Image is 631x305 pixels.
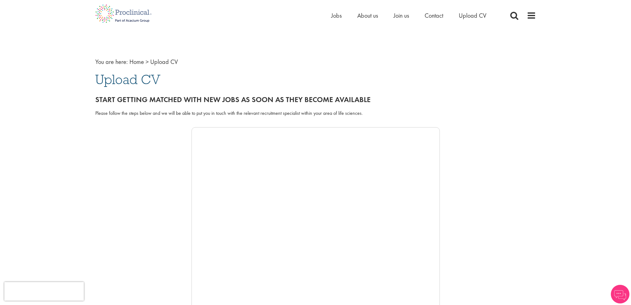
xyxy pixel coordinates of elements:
[129,58,144,66] a: breadcrumb link
[459,11,486,20] a: Upload CV
[357,11,378,20] a: About us
[611,285,629,303] img: Chatbot
[95,96,536,104] h2: Start getting matched with new jobs as soon as they become available
[95,110,536,117] div: Please follow the steps below and we will be able to put you in touch with the relevant recruitme...
[425,11,443,20] a: Contact
[95,58,128,66] span: You are here:
[331,11,342,20] a: Jobs
[394,11,409,20] a: Join us
[95,71,160,88] span: Upload CV
[150,58,178,66] span: Upload CV
[4,282,84,301] iframe: reCAPTCHA
[146,58,149,66] span: >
